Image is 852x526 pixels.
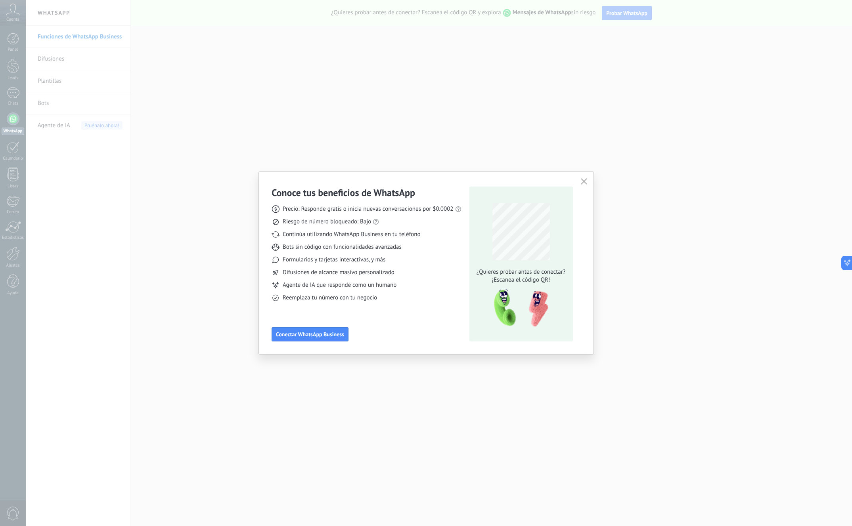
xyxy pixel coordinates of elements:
[283,231,420,238] span: Continúa utilizando WhatsApp Business en tu teléfono
[474,268,568,276] span: ¿Quieres probar antes de conectar?
[283,205,454,213] span: Precio: Responde gratis o inicia nuevas conversaciones por $0.0002
[283,243,402,251] span: Bots sin código con funcionalidades avanzadas
[276,332,344,337] span: Conectar WhatsApp Business
[283,256,385,264] span: Formularios y tarjetas interactivas, y más
[487,287,550,330] img: qr-pic-1x.png
[474,276,568,284] span: ¡Escanea el código QR!
[283,218,371,226] span: Riesgo de número bloqueado: Bajo
[283,281,396,289] span: Agente de IA que responde como un humano
[272,187,415,199] h3: Conoce tus beneficios de WhatsApp
[283,269,394,276] span: Difusiones de alcance masivo personalizado
[272,327,348,341] button: Conectar WhatsApp Business
[283,294,377,302] span: Reemplaza tu número con tu negocio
